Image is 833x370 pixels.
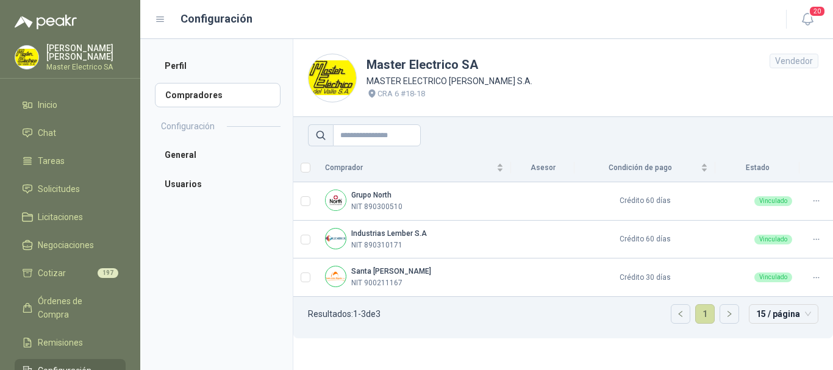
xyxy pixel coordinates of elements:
[38,182,80,196] span: Solicitudes
[720,304,739,324] li: Página siguiente
[377,88,425,100] p: CRA 6 #18-18
[38,154,65,168] span: Tareas
[318,154,511,182] th: Comprador
[15,233,126,257] a: Negociaciones
[770,54,818,68] div: Vendedor
[15,121,126,144] a: Chat
[98,268,118,278] span: 197
[46,63,126,71] p: Master Electrico SA
[671,305,690,323] button: left
[155,54,281,78] a: Perfil
[671,304,690,324] li: Página anterior
[809,5,826,17] span: 20
[155,143,281,167] a: General
[38,126,56,140] span: Chat
[574,258,715,297] td: Crédito 30 días
[796,9,818,30] button: 20
[351,267,431,276] b: Santa [PERSON_NAME]
[351,277,402,289] p: NIT 900211167
[38,266,66,280] span: Cotizar
[155,83,281,107] a: Compradores
[574,221,715,259] td: Crédito 60 días
[15,331,126,354] a: Remisiones
[351,191,391,199] b: Grupo North
[15,46,38,69] img: Company Logo
[15,15,77,29] img: Logo peakr
[715,154,799,182] th: Estado
[38,98,57,112] span: Inicio
[695,304,715,324] li: 1
[38,294,114,321] span: Órdenes de Compra
[582,162,698,174] span: Condición de pago
[326,229,346,249] img: Company Logo
[720,305,738,323] button: right
[677,310,684,318] span: left
[726,310,733,318] span: right
[351,201,402,213] p: NIT 890300510
[574,182,715,221] td: Crédito 60 días
[38,210,83,224] span: Licitaciones
[15,205,126,229] a: Licitaciones
[308,310,381,318] p: Resultados: 1 - 3 de 3
[326,190,346,210] img: Company Logo
[511,154,574,182] th: Asesor
[15,177,126,201] a: Solicitudes
[15,149,126,173] a: Tareas
[15,261,126,285] a: Cotizar197
[38,336,83,349] span: Remisiones
[161,119,215,133] h2: Configuración
[15,93,126,116] a: Inicio
[38,238,94,252] span: Negociaciones
[574,154,715,182] th: Condición de pago
[756,305,811,323] span: 15 / página
[181,10,252,27] h1: Configuración
[749,304,818,324] div: tamaño de página
[309,54,356,102] img: Company Logo
[326,266,346,286] img: Company Logo
[351,240,402,251] p: NIT 890310171
[46,44,126,61] p: [PERSON_NAME] [PERSON_NAME]
[366,74,532,88] p: MASTER ELECTRICO [PERSON_NAME] S.A.
[754,272,792,282] div: Vinculado
[351,229,427,238] b: Industrias Lember S.A
[754,235,792,244] div: Vinculado
[754,196,792,206] div: Vinculado
[366,55,532,74] h1: Master Electrico SA
[15,290,126,326] a: Órdenes de Compra
[325,162,494,174] span: Comprador
[696,305,714,323] a: 1
[155,172,281,196] a: Usuarios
